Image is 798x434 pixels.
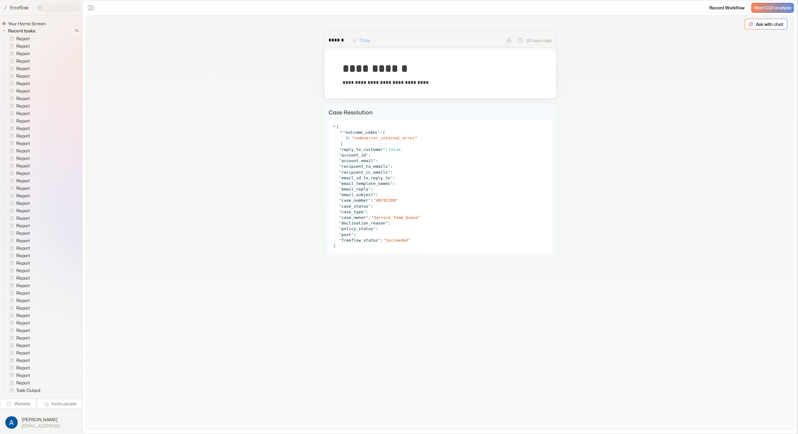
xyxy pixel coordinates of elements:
span: : [390,164,393,169]
a: Report [4,95,32,102]
span: Report [15,282,32,289]
span: outcome_codes [345,130,377,135]
span: : [380,130,382,135]
span: email_id_to_reply_to [341,176,390,180]
span: : [368,215,371,220]
a: Record Workflow [705,3,749,13]
span: account_email [341,158,373,163]
span: post [341,232,351,237]
span: email_subject [341,192,373,197]
span: Report [15,58,32,64]
span: Report [15,185,32,191]
span: Report [15,297,32,304]
span: Report [15,65,32,72]
span: " [373,158,376,163]
span: Report [15,365,32,371]
span: ] [340,142,343,146]
span: Report [15,230,32,236]
button: [PERSON_NAME][EMAIL_ADDRESS] [4,415,78,430]
span: Report [15,170,32,176]
span: " [390,181,393,186]
span: Report [15,260,32,266]
span: Report [15,110,32,117]
span: : [390,170,393,175]
span: reply_to_customer [341,147,383,152]
span: : [385,147,388,152]
span: Report [15,36,32,42]
span: : [371,204,373,209]
span: " [377,130,380,135]
span: email_template_names [341,181,390,186]
span: Succeeded [386,238,408,243]
span: Report [15,357,32,364]
span: " [374,198,376,203]
span: account_id [341,153,366,157]
span: : [348,136,351,140]
span: Report [15,95,32,102]
span: " [396,198,398,203]
a: Report [4,304,32,312]
span: " [339,198,342,203]
span: " [339,158,342,163]
a: Report [4,147,32,155]
a: Report [4,185,32,192]
span: " [339,232,342,237]
span: " [373,192,376,197]
a: Report [4,35,32,42]
span: 0 [346,136,349,140]
a: Report [4,349,32,357]
a: Report [4,170,32,177]
span: Task Output [15,387,42,393]
span: } [334,244,336,248]
span: Report [15,215,32,221]
span: " [339,238,342,243]
a: Report [4,319,32,327]
span: Report [15,238,32,244]
span: { [336,124,339,130]
span: " [339,204,342,209]
span: Report [15,140,32,147]
a: Report [4,155,32,162]
span: policy_status [341,226,373,231]
a: Report [4,312,32,319]
span: : [376,226,378,231]
a: Report [4,132,32,140]
span: " [366,153,368,157]
span: Report [15,193,32,199]
span: Report [15,372,32,379]
a: Report [4,274,32,282]
a: Report [4,372,32,379]
a: Report [4,342,32,349]
button: Invite people [37,399,82,409]
span: Report [15,200,32,206]
a: Report [4,229,32,237]
span: Report [15,125,32,132]
span: Report [15,80,32,87]
span: : [368,153,371,157]
span: " [418,215,420,220]
a: Report [4,117,32,125]
a: Report [4,87,32,95]
span: Report [15,253,32,259]
span: " [339,215,342,220]
span: " [373,226,376,231]
span: Report [15,163,32,169]
a: Report [4,215,32,222]
span: 00702208 [376,198,396,203]
p: freeflow [10,4,29,12]
span: " [351,136,354,140]
a: Report [4,244,32,252]
span: Report [15,380,32,386]
span: declination_reason [341,221,385,225]
a: Report [4,334,32,342]
span: Report [15,312,32,319]
span: [PERSON_NAME] [22,417,60,423]
span: : [366,210,368,214]
span: " [415,136,417,140]
a: Report [4,42,32,50]
a: Report [4,177,32,185]
span: " [339,153,342,157]
a: Report [4,80,32,87]
p: Case Resolution [329,108,552,117]
a: Report [4,72,32,80]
